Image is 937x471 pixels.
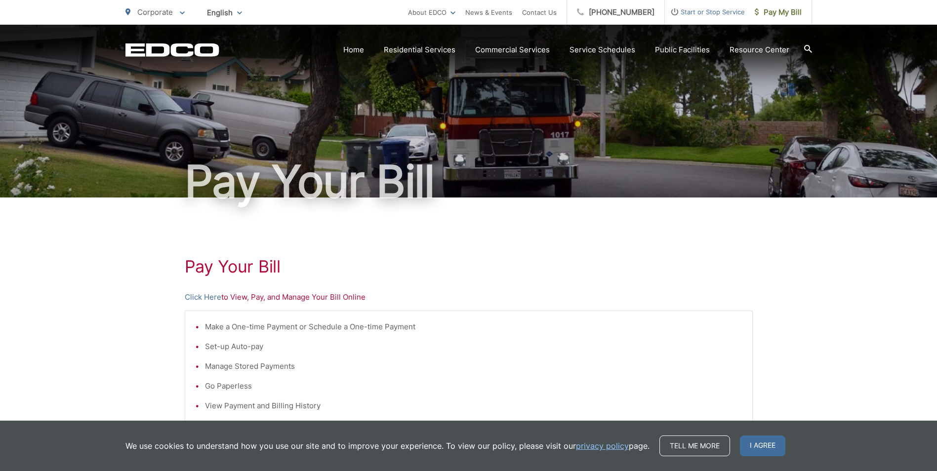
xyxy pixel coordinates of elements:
[384,44,455,56] a: Residential Services
[730,44,789,56] a: Resource Center
[475,44,550,56] a: Commercial Services
[522,6,557,18] a: Contact Us
[200,4,249,21] span: English
[125,157,812,206] h1: Pay Your Bill
[185,291,221,303] a: Click Here
[465,6,512,18] a: News & Events
[185,291,753,303] p: to View, Pay, and Manage Your Bill Online
[125,440,650,452] p: We use cookies to understand how you use our site and to improve your experience. To view our pol...
[740,435,785,456] span: I agree
[755,6,802,18] span: Pay My Bill
[125,43,219,57] a: EDCD logo. Return to the homepage.
[205,360,742,372] li: Manage Stored Payments
[205,341,742,353] li: Set-up Auto-pay
[205,400,742,412] li: View Payment and Billing History
[343,44,364,56] a: Home
[205,321,742,333] li: Make a One-time Payment or Schedule a One-time Payment
[185,257,753,276] h1: Pay Your Bill
[137,7,173,17] span: Corporate
[570,44,635,56] a: Service Schedules
[408,6,455,18] a: About EDCO
[655,44,710,56] a: Public Facilities
[205,380,742,392] li: Go Paperless
[576,440,629,452] a: privacy policy
[659,435,730,456] a: Tell me more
